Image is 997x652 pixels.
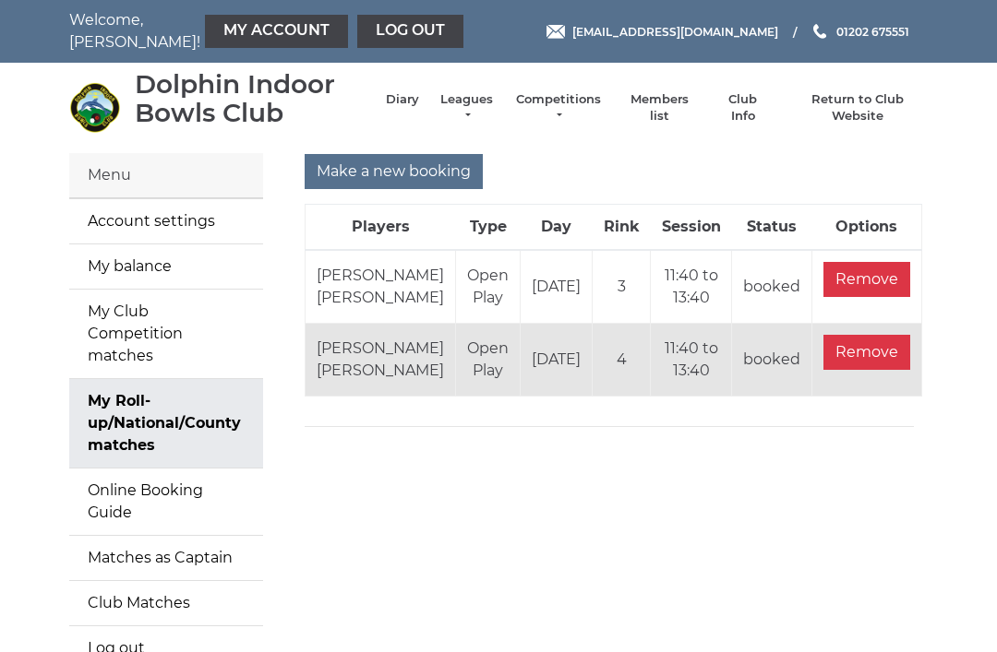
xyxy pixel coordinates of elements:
[69,379,263,468] a: My Roll-up/National/County matches
[306,250,456,324] td: [PERSON_NAME] [PERSON_NAME]
[521,323,593,396] td: [DATE]
[306,204,456,250] th: Players
[547,23,778,41] a: Email [EMAIL_ADDRESS][DOMAIN_NAME]
[205,15,348,48] a: My Account
[69,153,263,198] div: Menu
[620,91,697,124] a: Members list
[732,250,812,324] td: booked
[836,24,909,38] span: 01202 675551
[732,204,812,250] th: Status
[69,581,263,625] a: Club Matches
[823,335,910,370] input: Remove
[305,154,483,189] input: Make a new booking
[521,250,593,324] td: [DATE]
[357,15,463,48] a: Log out
[438,91,496,124] a: Leagues
[514,91,603,124] a: Competitions
[69,468,263,535] a: Online Booking Guide
[651,250,732,324] td: 11:40 to 13:40
[547,25,565,39] img: Email
[69,290,263,378] a: My Club Competition matches
[651,323,732,396] td: 11:40 to 13:40
[716,91,770,124] a: Club Info
[386,91,419,108] a: Diary
[593,250,651,324] td: 3
[823,262,910,297] input: Remove
[593,204,651,250] th: Rink
[69,9,411,53] nav: Welcome, [PERSON_NAME]!
[593,323,651,396] td: 4
[811,23,909,41] a: Phone us 01202 675551
[521,204,593,250] th: Day
[813,24,826,39] img: Phone us
[812,204,922,250] th: Options
[69,82,120,133] img: Dolphin Indoor Bowls Club
[456,323,521,396] td: Open Play
[456,250,521,324] td: Open Play
[732,323,812,396] td: booked
[69,536,263,580] a: Matches as Captain
[572,24,778,38] span: [EMAIL_ADDRESS][DOMAIN_NAME]
[788,91,928,124] a: Return to Club Website
[69,199,263,243] a: Account settings
[69,244,263,289] a: My balance
[456,204,521,250] th: Type
[135,70,367,127] div: Dolphin Indoor Bowls Club
[306,323,456,396] td: [PERSON_NAME] [PERSON_NAME]
[651,204,732,250] th: Session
